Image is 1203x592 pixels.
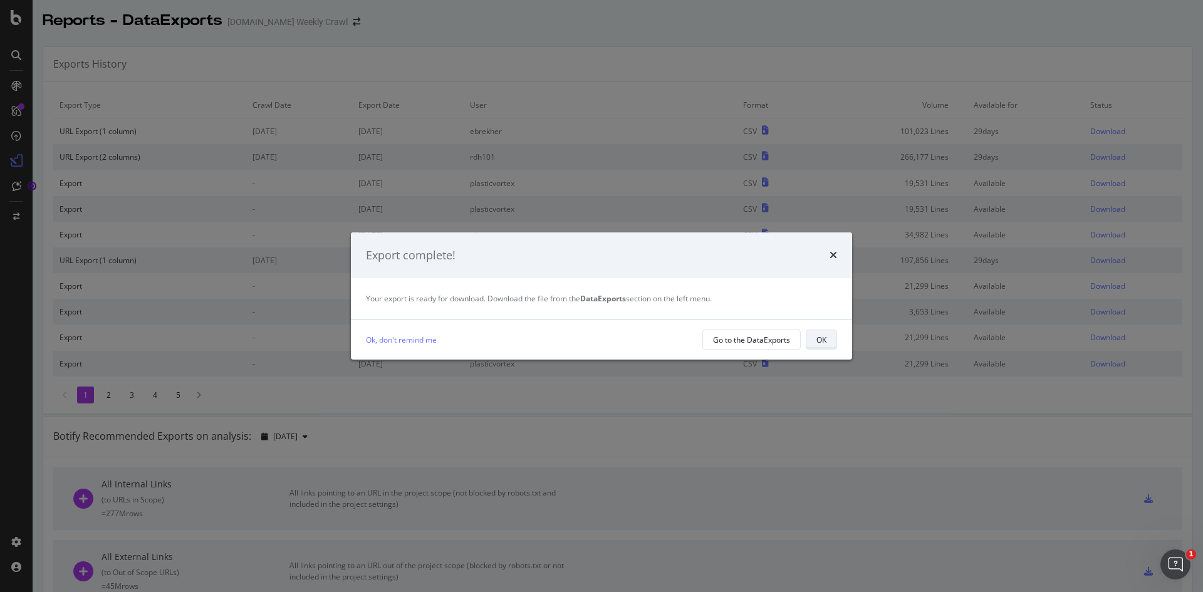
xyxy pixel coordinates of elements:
[366,293,837,304] div: Your export is ready for download. Download the file from the
[830,247,837,264] div: times
[713,335,790,345] div: Go to the DataExports
[366,247,456,264] div: Export complete!
[366,333,437,346] a: Ok, don't remind me
[702,330,801,350] button: Go to the DataExports
[806,330,837,350] button: OK
[351,232,852,360] div: modal
[1160,549,1190,579] iframe: Intercom live chat
[580,293,712,304] span: section on the left menu.
[816,335,826,345] div: OK
[1186,549,1196,559] span: 1
[580,293,626,304] strong: DataExports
